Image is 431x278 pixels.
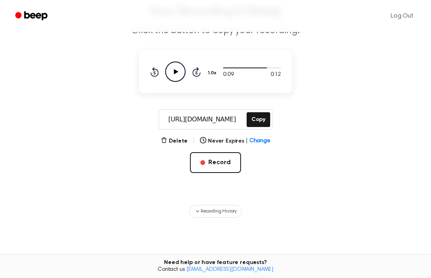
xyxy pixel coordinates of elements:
button: Recording History [189,205,242,218]
a: Log Out [383,6,421,26]
span: | [192,136,195,146]
a: [EMAIL_ADDRESS][DOMAIN_NAME] [186,267,273,272]
span: Contact us [5,266,426,274]
button: Copy [247,112,270,127]
span: Recording History [201,208,237,215]
button: Record [190,152,241,173]
span: 0:09 [223,71,233,79]
button: Delete [161,137,188,145]
span: Change [249,137,270,145]
a: Beep [10,8,55,24]
button: Never Expires|Change [200,137,270,145]
span: | [246,137,248,145]
span: 0:12 [271,71,281,79]
button: 1.0x [207,66,219,80]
